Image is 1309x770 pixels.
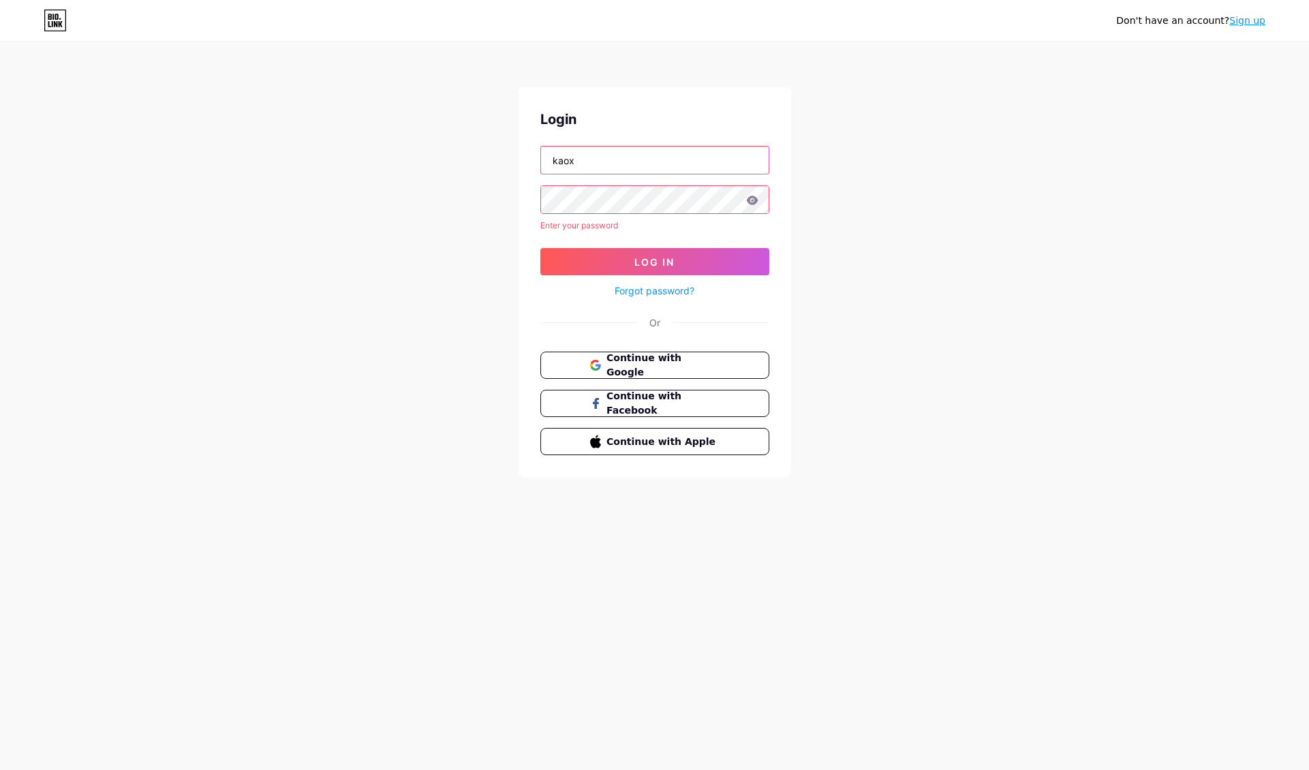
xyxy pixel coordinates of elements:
span: Continue with Google [606,351,719,380]
div: Don't have an account? [1116,14,1265,28]
input: Username [541,147,769,174]
a: Forgot password? [615,283,694,298]
button: Continue with Apple [540,428,769,455]
span: Log In [634,256,675,268]
div: Login [540,109,769,129]
span: Continue with Apple [606,435,719,449]
button: Continue with Google [540,352,769,379]
button: Log In [540,248,769,275]
div: Or [649,315,660,330]
div: Enter your password [540,219,769,232]
a: Sign up [1229,15,1265,26]
button: Continue with Facebook [540,390,769,417]
span: Continue with Facebook [606,389,719,418]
